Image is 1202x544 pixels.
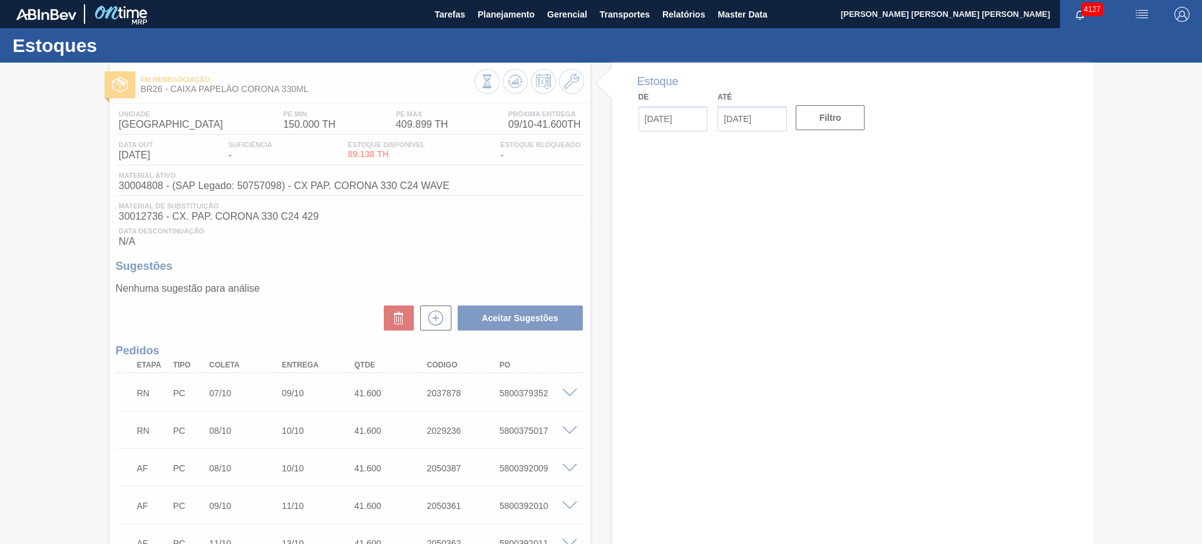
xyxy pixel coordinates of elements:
span: Master Data [717,7,767,22]
span: Gerencial [547,7,587,22]
span: Transportes [600,7,650,22]
img: userActions [1134,7,1149,22]
img: Logout [1174,7,1189,22]
span: 4127 [1081,3,1103,16]
span: Tarefas [434,7,465,22]
span: Relatórios [662,7,705,22]
img: TNhmsLtSVTkK8tSr43FrP2fwEKptu5GPRR3wAAAABJRU5ErkJggg== [16,9,76,20]
button: Notificações [1060,6,1100,23]
h1: Estoques [13,38,235,53]
span: Planejamento [478,7,535,22]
